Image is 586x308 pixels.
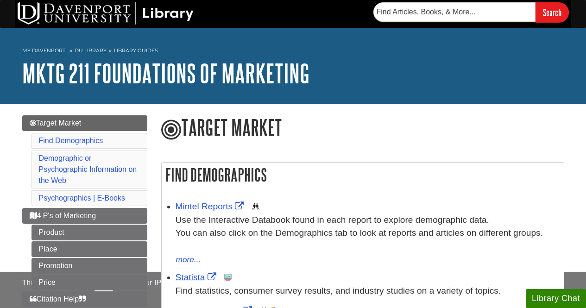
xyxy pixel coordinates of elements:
[176,201,246,211] a: Link opens in new window
[32,258,147,274] a: Promotion
[252,203,259,210] img: Demographics
[373,2,536,22] input: Find Articles, Books, & More...
[224,274,232,281] img: Statistics
[161,115,564,141] h1: Target Market
[373,2,569,22] form: Searches DU Library's articles, books, and more
[162,163,564,187] h2: Find Demographics
[32,241,147,257] a: Place
[30,295,86,303] span: Citation Help
[32,225,147,240] a: Product
[536,2,569,22] input: Search
[176,284,559,298] p: Find statistics, consumer survey results, and industry studies on a variety of topics.
[176,272,219,282] a: Link opens in new window
[22,115,147,131] a: Target Market
[176,214,559,253] div: Use the Interactive Databook found in each report to explore demographic data. You can also click...
[176,253,202,266] button: more...
[22,208,147,224] a: 4 P's of Marketing
[526,289,586,308] button: Library Chat
[39,137,103,145] a: Find Demographics
[32,275,147,290] a: Price
[22,44,564,59] nav: breadcrumb
[39,194,125,202] a: Psychographics | E-Books
[75,47,107,54] a: DU Library
[22,291,147,307] a: Citation Help
[22,59,309,88] a: MKTG 211 Foundations of Marketing
[30,212,96,220] span: 4 P's of Marketing
[39,154,137,184] a: Demographic or Psychographic Information on the Web
[114,47,158,54] a: Library Guides
[30,119,82,127] span: Target Market
[22,47,65,55] a: My Davenport
[18,2,194,25] img: DU Library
